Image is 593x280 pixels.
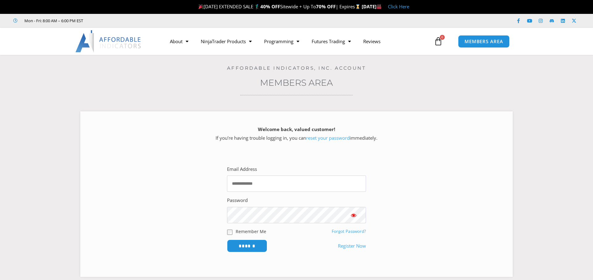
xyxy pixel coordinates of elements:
[341,207,366,223] button: Show password
[440,35,445,40] span: 0
[362,3,382,10] strong: [DATE]
[332,229,366,234] a: Forgot Password?
[465,39,503,44] span: MEMBERS AREA
[377,4,381,9] img: 🏭
[75,30,142,52] img: LogoAI | Affordable Indicators – NinjaTrader
[355,4,360,9] img: ⌛
[227,196,248,205] label: Password
[357,34,387,48] a: Reviews
[258,126,335,132] strong: Welcome back, valued customer!
[260,3,280,10] strong: 40% OFF
[23,17,83,24] span: Mon - Fri: 8:00 AM – 6:00 PM EST
[227,165,257,174] label: Email Address
[316,3,336,10] strong: 70% OFF
[306,135,350,141] a: reset your password
[458,35,510,48] a: MEMBERS AREA
[227,65,366,71] a: Affordable Indicators, Inc. Account
[92,18,184,24] iframe: Customer reviews powered by Trustpilot
[388,3,409,10] a: Click Here
[260,77,333,88] a: Members Area
[164,34,195,48] a: About
[425,32,452,50] a: 0
[236,228,266,235] label: Remember Me
[258,34,305,48] a: Programming
[195,34,258,48] a: NinjaTrader Products
[305,34,357,48] a: Futures Trading
[164,34,432,48] nav: Menu
[199,4,203,9] img: 🎉
[338,242,366,250] a: Register Now
[91,125,502,142] p: If you’re having trouble logging in, you can immediately.
[197,3,361,10] span: [DATE] EXTENDED SALE 🏌️‍♂️ Sitewide + Up To | Expires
